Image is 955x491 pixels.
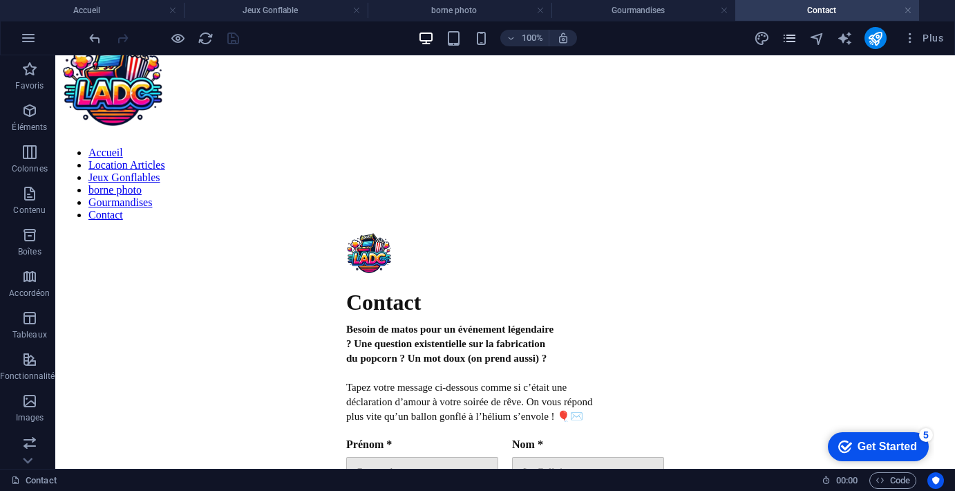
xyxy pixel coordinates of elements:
button: pages [782,30,798,46]
i: Actualiser la page [198,30,214,46]
p: Favoris [15,80,44,91]
p: Boîtes [18,246,41,257]
p: Tableaux [12,329,47,340]
span: Code [876,472,910,489]
p: Éléments [12,122,47,133]
button: design [754,30,770,46]
i: Navigateur [809,30,825,46]
button: reload [197,30,214,46]
button: 100% [500,30,549,46]
p: Contenu [13,205,46,216]
h4: Jeux Gonflable [184,3,368,18]
i: AI Writer [837,30,853,46]
button: Cliquez ici pour quitter le mode Aperçu et poursuivre l'édition. [169,30,186,46]
h4: Gourmandises [551,3,735,18]
i: Publier [867,30,883,46]
i: Annuler : Modifier les éléments du menu (Ctrl+Z) [87,30,103,46]
i: Pages (Ctrl+Alt+S) [782,30,797,46]
p: Accordéon [9,288,50,299]
button: navigator [809,30,826,46]
span: 00 00 [836,472,858,489]
button: Usercentrics [927,472,944,489]
div: Get Started [41,15,100,28]
p: Colonnes [12,163,48,174]
span: : [846,475,848,485]
button: text_generator [837,30,853,46]
h6: 100% [521,30,543,46]
button: Code [869,472,916,489]
span: Plus [903,31,943,45]
button: publish [864,27,887,49]
h4: borne photo [368,3,551,18]
i: Design (Ctrl+Alt+Y) [754,30,770,46]
button: Plus [898,27,949,49]
i: Lors du redimensionnement, ajuster automatiquement le niveau de zoom en fonction de l'appareil sé... [557,32,569,44]
div: 5 [102,3,116,17]
h4: Contact [735,3,919,18]
div: Get Started 5 items remaining, 0% complete [11,7,112,36]
p: Images [16,412,44,423]
button: undo [86,30,103,46]
a: Cliquez pour annuler la sélection. Double-cliquez pour ouvrir Pages. [11,472,57,489]
h6: Durée de la session [822,472,858,489]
